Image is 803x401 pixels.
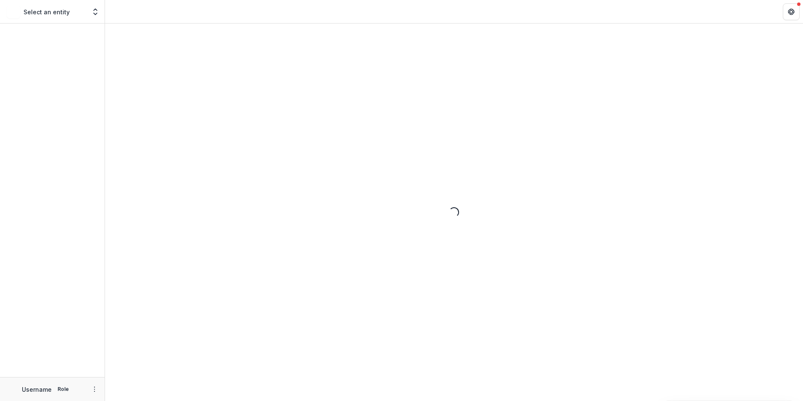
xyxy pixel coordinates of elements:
[89,3,101,20] button: Open entity switcher
[783,3,800,20] button: Get Help
[22,385,52,394] p: Username
[89,384,100,394] button: More
[24,8,70,16] p: Select an entity
[55,385,71,393] p: Role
